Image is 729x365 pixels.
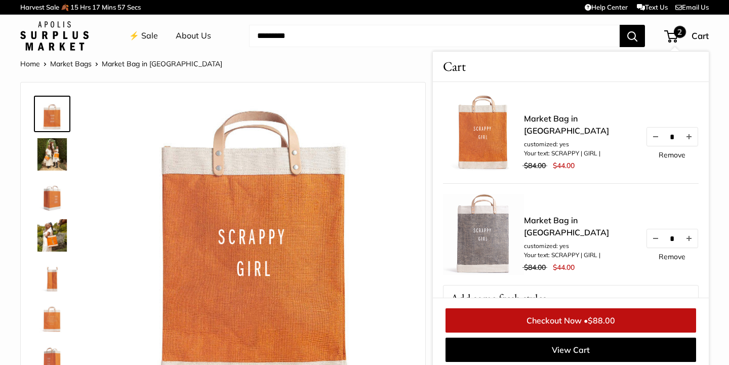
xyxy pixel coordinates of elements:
span: Market Bag in [GEOGRAPHIC_DATA] [102,59,222,68]
img: Market Bag in Citrus [36,138,68,171]
a: description_Make it yours with custom, printed text. [34,96,70,132]
a: Remove [659,253,685,260]
a: 2 Cart [665,28,709,44]
a: description_Seal of authenticity printed on the backside of every bag. [34,298,70,335]
span: 57 [117,3,126,11]
button: Search [620,25,645,47]
a: Market Bag in Citrus [34,177,70,213]
button: Decrease quantity by 1 [647,128,664,146]
input: Quantity [664,234,680,242]
span: Cart [692,30,709,41]
li: Your text: SCRAPPY | GIRL | [524,149,635,158]
img: description_Seal of authenticity printed on the backside of every bag. [36,300,68,333]
a: Help Center [585,3,628,11]
p: Add some fresh styles: [443,286,698,311]
a: Email Us [675,3,709,11]
a: ⚡️ Sale [129,28,158,44]
a: description_13" wide, 18" high, 8" deep; handles: 3.5" [34,258,70,294]
button: Increase quantity by 1 [680,128,698,146]
span: 15 [70,3,78,11]
a: Market Bag in Citrus [34,217,70,254]
input: Search... [249,25,620,47]
span: $84.00 [524,161,546,170]
img: Market Bag in Citrus [36,179,68,211]
a: Market Bags [50,59,92,68]
img: description_13" wide, 18" high, 8" deep; handles: 3.5" [36,260,68,292]
img: description_Make it yours with custom, printed text. [443,92,524,173]
a: Text Us [637,3,668,11]
span: Mins [102,3,116,11]
span: Cart [443,57,466,76]
span: $44.00 [553,263,575,272]
img: description_Make it yours with personalized text [443,194,524,275]
span: Hrs [80,3,91,11]
span: 2 [674,26,686,38]
li: Your text: SCRAPPY | GIRL | [524,251,635,260]
span: 17 [92,3,100,11]
li: customized: yes [524,241,635,251]
img: Apolis: Surplus Market [20,21,89,51]
a: Remove [659,151,685,158]
a: Market Bag in [GEOGRAPHIC_DATA] [524,112,635,137]
nav: Breadcrumb [20,57,222,70]
button: No more stock [680,229,698,248]
img: Market Bag in Citrus [36,219,68,252]
span: Secs [127,3,141,11]
span: $44.00 [553,161,575,170]
button: Decrease quantity by 1 [647,229,664,248]
a: Home [20,59,40,68]
a: Checkout Now •$88.00 [445,308,696,333]
input: Quantity [664,132,680,141]
img: description_Make it yours with custom, printed text. [36,98,68,130]
span: $84.00 [524,263,546,272]
a: View Cart [445,338,696,362]
span: $88.00 [588,315,615,326]
a: Market Bag in Citrus [34,136,70,173]
a: Market Bag in [GEOGRAPHIC_DATA] [524,214,635,238]
a: About Us [176,28,211,44]
li: customized: yes [524,140,635,149]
